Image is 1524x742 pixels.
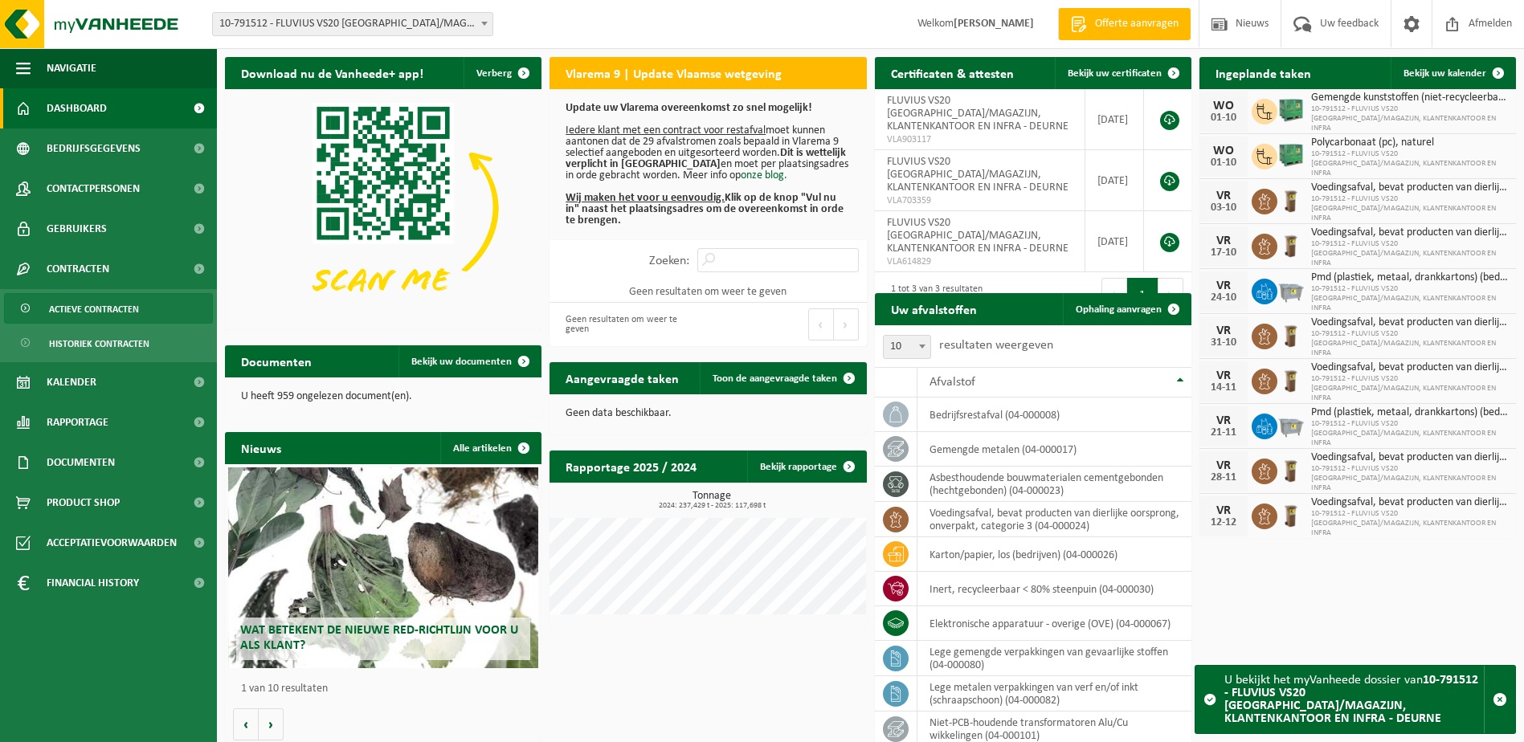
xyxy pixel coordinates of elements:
strong: 10-791512 - FLUVIUS VS20 [GEOGRAPHIC_DATA]/MAGAZIJN, KLANTENKANTOOR EN INFRA - DEURNE [1224,674,1478,725]
img: PB-HB-1400-HPE-GN-01 [1277,141,1305,169]
a: Bekijk rapportage [747,450,865,483]
div: VR [1207,324,1240,337]
span: 10-791512 - FLUVIUS VS20 [GEOGRAPHIC_DATA]/MAGAZIJN, KLANTENKANTOOR EN INFRA [1311,374,1508,403]
span: Bekijk uw documenten [411,357,512,367]
span: FLUVIUS VS20 [GEOGRAPHIC_DATA]/MAGAZIJN, KLANTENKANTOOR EN INFRA - DEURNE [887,217,1068,255]
span: Financial History [47,563,139,603]
span: Acceptatievoorwaarden [47,523,177,563]
h2: Ingeplande taken [1199,57,1327,88]
div: 01-10 [1207,112,1240,124]
a: Ophaling aanvragen [1063,293,1190,325]
span: Voedingsafval, bevat producten van dierlijke oorsprong, onverpakt, categorie 3 [1311,316,1508,329]
td: asbesthoudende bouwmaterialen cementgebonden (hechtgebonden) (04-000023) [917,467,1191,502]
span: Pmd (plastiek, metaal, drankkartons) (bedrijven) [1311,271,1508,284]
span: VLA903117 [887,133,1073,146]
a: Alle artikelen [440,432,540,464]
td: inert, recycleerbaar < 80% steenpuin (04-000030) [917,572,1191,606]
span: Gebruikers [47,209,107,249]
span: FLUVIUS VS20 [GEOGRAPHIC_DATA]/MAGAZIJN, KLANTENKANTOOR EN INFRA - DEURNE [887,95,1068,132]
span: Toon de aangevraagde taken [713,373,837,384]
strong: [PERSON_NAME] [954,18,1034,30]
span: Historiek contracten [49,328,149,359]
img: WB-2500-GAL-GY-01 [1277,411,1305,438]
td: karton/papier, los (bedrijven) (04-000026) [917,537,1191,572]
div: VR [1207,504,1240,517]
span: Rapportage [47,402,108,442]
span: FLUVIUS VS20 [GEOGRAPHIC_DATA]/MAGAZIJN, KLANTENKANTOOR EN INFRA - DEURNE [887,156,1068,194]
span: Voedingsafval, bevat producten van dierlijke oorsprong, onverpakt, categorie 3 [1311,496,1508,509]
div: VR [1207,279,1240,292]
a: Historiek contracten [4,328,213,358]
a: Bekijk uw kalender [1391,57,1514,89]
div: 1 tot 3 van 3 resultaten [883,276,983,312]
a: Bekijk uw documenten [398,345,540,377]
span: 10-791512 - FLUVIUS VS20 [GEOGRAPHIC_DATA]/MAGAZIJN, KLANTENKANTOOR EN INFRA [1311,329,1508,358]
span: Gemengde kunststoffen (niet-recycleerbaar), exclusief pvc [1311,92,1508,104]
span: Voedingsafval, bevat producten van dierlijke oorsprong, onverpakt, categorie 3 [1311,451,1508,464]
div: 24-10 [1207,292,1240,304]
span: Afvalstof [930,376,975,389]
div: 12-12 [1207,517,1240,528]
b: Update uw Vlarema overeenkomst zo snel mogelijk! [566,102,812,114]
p: Geen data beschikbaar. [566,408,850,419]
a: Toon de aangevraagde taken [700,362,865,394]
span: 10-791512 - FLUVIUS VS20 [GEOGRAPHIC_DATA]/MAGAZIJN, KLANTENKANTOOR EN INFRA [1311,194,1508,223]
u: Iedere klant met een contract voor restafval [566,124,766,137]
span: Documenten [47,442,115,483]
span: Polycarbonaat (pc), naturel [1311,137,1508,149]
button: Vorige [233,708,259,740]
h2: Vlarema 9 | Update Vlaamse wetgeving [550,57,798,88]
button: Volgende [259,708,284,740]
a: onze blog. [741,169,787,181]
div: WO [1207,145,1240,157]
span: VLA703359 [887,194,1073,207]
img: WB-0140-HPE-BN-01 [1277,186,1305,214]
span: 10 [884,336,930,358]
span: VLA614829 [887,255,1073,268]
span: 10-791512 - FLUVIUS VS20 [GEOGRAPHIC_DATA]/MAGAZIJN, KLANTENKANTOOR EN INFRA [1311,284,1508,313]
div: 28-11 [1207,472,1240,483]
p: 1 van 10 resultaten [241,683,533,695]
div: VR [1207,190,1240,202]
span: Contracten [47,249,109,289]
span: Wat betekent de nieuwe RED-richtlijn voor u als klant? [240,624,518,652]
img: WB-0140-HPE-BN-01 [1277,366,1305,393]
td: lege gemengde verpakkingen van gevaarlijke stoffen (04-000080) [917,641,1191,676]
div: 14-11 [1207,382,1240,393]
div: 21-11 [1207,427,1240,438]
div: 31-10 [1207,337,1240,349]
img: WB-0140-HPE-BN-01 [1277,456,1305,483]
h2: Rapportage 2025 / 2024 [550,450,713,482]
button: Next [834,308,859,340]
span: Dashboard [47,88,107,128]
td: [DATE] [1085,150,1144,211]
button: Verberg [464,57,540,89]
td: voedingsafval, bevat producten van dierlijke oorsprong, onverpakt, categorie 3 (04-000024) [917,502,1191,537]
td: [DATE] [1085,89,1144,150]
h2: Uw afvalstoffen [875,293,993,324]
button: Next [1158,278,1183,310]
div: 01-10 [1207,157,1240,169]
td: Geen resultaten om weer te geven [550,280,866,303]
h3: Tonnage [558,491,866,510]
p: moet kunnen aantonen dat de 29 afvalstromen zoals bepaald in Vlarema 9 selectief aangeboden en ui... [566,103,850,226]
p: U heeft 959 ongelezen document(en). [241,391,525,402]
span: Product Shop [47,483,120,523]
a: Actieve contracten [4,293,213,324]
span: Bekijk uw kalender [1403,68,1486,79]
span: 10-791512 - FLUVIUS VS20 [GEOGRAPHIC_DATA]/MAGAZIJN, KLANTENKANTOOR EN INFRA [1311,104,1508,133]
button: Previous [808,308,834,340]
div: WO [1207,100,1240,112]
span: Voedingsafval, bevat producten van dierlijke oorsprong, onverpakt, categorie 3 [1311,181,1508,194]
td: lege metalen verpakkingen van verf en/of inkt (schraapschoon) (04-000082) [917,676,1191,711]
span: 10-791512 - FLUVIUS VS20 [GEOGRAPHIC_DATA]/MAGAZIJN, KLANTENKANTOOR EN INFRA [1311,509,1508,538]
div: Geen resultaten om weer te geven [558,307,700,342]
span: Pmd (plastiek, metaal, drankkartons) (bedrijven) [1311,406,1508,419]
span: 2024: 237,429 t - 2025: 117,698 t [558,502,866,510]
div: VR [1207,459,1240,472]
td: gemengde metalen (04-000017) [917,432,1191,467]
span: Verberg [476,68,512,79]
a: Bekijk uw certificaten [1055,57,1190,89]
td: elektronische apparatuur - overige (OVE) (04-000067) [917,606,1191,641]
span: Bekijk uw certificaten [1068,68,1162,79]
